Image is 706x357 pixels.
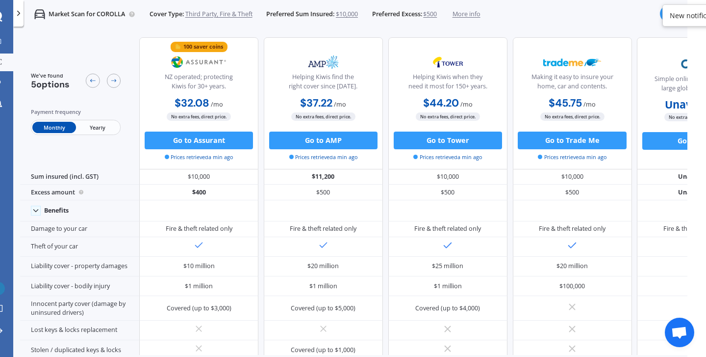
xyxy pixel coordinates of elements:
[559,282,585,291] div: $100,000
[76,122,119,133] span: Yearly
[175,96,209,110] b: $32.08
[31,79,70,90] span: 5 options
[165,153,233,161] span: Prices retrieved a min ago
[264,169,383,185] div: $11,200
[538,153,606,161] span: Prices retrieved a min ago
[183,42,223,51] div: 100 saver coins
[460,100,473,109] span: / mo
[423,96,459,110] b: $44.20
[518,132,626,149] button: Go to Trade Me
[539,224,605,233] div: Fire & theft related only
[166,224,232,233] div: Fire & theft related only
[175,44,181,50] img: points
[540,112,605,121] span: No extra fees, direct price.
[20,185,139,200] div: Excess amount
[309,282,337,291] div: $1 million
[520,73,624,95] div: Making it easy to insure your home, car and contents.
[20,169,139,185] div: Sum insured (incl. GST)
[31,72,70,80] span: We've found
[307,262,339,271] div: $20 million
[145,132,253,149] button: Go to Assurant
[453,10,480,19] span: More info
[269,132,378,149] button: Go to AMP
[394,132,502,149] button: Go to Tower
[20,321,139,340] div: Lost keys & locks replacement
[419,51,477,73] img: Tower.webp
[513,169,632,185] div: $10,000
[289,153,358,161] span: Prices retrieved a min ago
[556,262,588,271] div: $20 million
[416,112,480,121] span: No extra fees, direct price.
[388,185,507,200] div: $500
[665,318,694,347] a: Open chat
[513,185,632,200] div: $500
[414,224,481,233] div: Fire & theft related only
[423,10,437,19] span: $500
[396,73,500,95] div: Helping Kiwis when they need it most for 150+ years.
[291,112,355,121] span: No extra fees, direct price.
[266,10,334,19] span: Preferred Sum Insured:
[271,73,375,95] div: Helping Kiwis find the right cover since [DATE].
[543,51,602,73] img: Trademe.webp
[150,10,184,19] span: Cover Type:
[20,257,139,276] div: Liability cover - property damages
[432,262,463,271] div: $25 million
[32,122,76,133] span: Monthly
[139,185,258,200] div: $400
[167,304,231,313] div: Covered (up to $3,000)
[147,73,251,95] div: NZ operated; protecting Kiwis for 30+ years.
[34,9,45,20] img: car.f15378c7a67c060ca3f3.svg
[413,153,482,161] span: Prices retrieved a min ago
[185,10,252,19] span: Third Party, Fire & Theft
[20,237,139,257] div: Theft of your car
[211,100,223,109] span: / mo
[44,207,69,215] div: Benefits
[20,221,139,237] div: Damage to your car
[434,282,462,291] div: $1 million
[49,10,125,19] p: Market Scan for COROLLA
[31,108,121,116] div: Payment frequency
[372,10,422,19] span: Preferred Excess:
[20,276,139,296] div: Liability cover - bodily injury
[300,96,332,110] b: $37.22
[20,296,139,321] div: Innocent party cover (damage by uninsured drivers)
[549,96,582,110] b: $45.75
[167,112,231,121] span: No extra fees, direct price.
[264,185,383,200] div: $500
[415,304,480,313] div: Covered (up to $4,000)
[183,262,215,271] div: $10 million
[336,10,358,19] span: $10,000
[291,346,355,355] div: Covered (up to $1,000)
[294,51,353,73] img: AMP.webp
[185,282,213,291] div: $1 million
[290,224,356,233] div: Fire & theft related only
[388,169,507,185] div: $10,000
[334,100,346,109] span: / mo
[170,51,228,73] img: Assurant.png
[139,169,258,185] div: $10,000
[583,100,596,109] span: / mo
[291,304,355,313] div: Covered (up to $5,000)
